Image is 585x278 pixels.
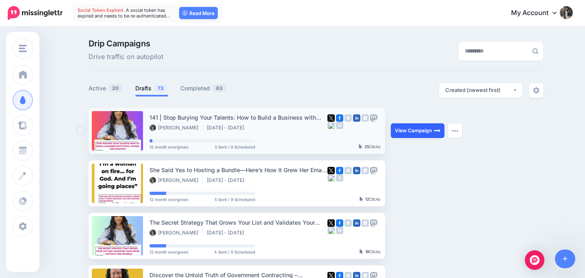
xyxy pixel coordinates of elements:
img: medium-grey-square.png [336,122,343,129]
a: Active20 [89,83,123,93]
img: linkedin-square.png [353,114,360,122]
li: [DATE] - [DATE] [207,125,248,131]
li: [PERSON_NAME] [149,125,203,131]
span: 3 Sent / 9 Scheduled [214,145,255,149]
li: [DATE] - [DATE] [207,230,248,236]
img: instagram-grey-square.png [344,114,352,122]
b: 18 [365,249,369,254]
img: mastodon-grey-square.png [370,219,377,227]
img: arrow-long-right-white.png [434,127,440,134]
li: [PERSON_NAME] [149,230,203,236]
li: [PERSON_NAME] [149,177,203,184]
div: 141 | Stop Burying Your Talents: How to Build a Business with Faith, Action, and Strategy [149,113,327,122]
img: twitter-square.png [327,167,335,174]
img: bluesky-grey-square.png [327,174,335,182]
img: medium-grey-square.png [336,227,343,234]
img: Missinglettr [8,6,63,20]
span: A social token has expired and needs to be re-authenticated… [78,7,170,19]
img: linkedin-square.png [353,219,360,227]
span: 20 [108,84,123,92]
span: 12 month evergreen [149,145,188,149]
img: twitter-square.png [327,219,335,227]
img: medium-grey-square.png [336,174,343,182]
li: [DATE] - [DATE] [207,177,248,184]
button: Created (newest first) [439,83,522,98]
img: pointer-grey-darker.png [360,249,363,254]
div: Clicks [360,197,380,202]
img: pointer-grey-darker.png [359,144,362,149]
a: Read More [179,7,218,19]
img: mastodon-grey-square.png [370,114,377,122]
a: My Account [503,3,573,23]
div: She Said Yes to Hosting a Bundle—Here’s How It Grew Her Email List and Purpose-Driven Brand [149,165,327,175]
img: google_business-grey-square.png [362,219,369,227]
img: menu.png [19,45,27,52]
span: 5 Sent / 9 Scheduled [214,197,255,201]
img: search-grey-6.png [532,48,538,54]
b: 25 [364,144,369,149]
a: View Campaign [391,123,444,138]
span: Social Token Expired. [78,7,125,13]
div: Open Intercom Messenger [525,250,544,270]
img: facebook-square.png [336,114,343,122]
img: pointer-grey-darker.png [360,197,363,201]
img: instagram-grey-square.png [344,219,352,227]
span: Drip Campaigns [89,39,163,48]
img: settings-grey.png [533,87,539,94]
img: facebook-square.png [336,219,343,227]
img: twitter-square.png [327,114,335,122]
img: dots.png [452,129,458,132]
div: Clicks [360,250,380,254]
span: 73 [154,84,168,92]
img: google_business-grey-square.png [362,114,369,122]
img: facebook-square.png [336,167,343,174]
a: Completed63 [180,83,227,93]
b: 12 [365,197,369,201]
div: Clicks [359,144,380,149]
span: 4 Sent / 9 Scheduled [214,250,255,254]
img: mastodon-grey-square.png [370,167,377,174]
span: 63 [212,84,227,92]
div: The Secret Strategy That Grows Your List and Validates Your Offer — Without Ads or Reels [149,218,327,227]
img: linkedin-square.png [353,167,360,174]
span: 12 month evergreen [149,250,188,254]
div: Created (newest first) [445,86,513,94]
img: google_business-grey-square.png [362,167,369,174]
img: bluesky-grey-square.png [327,227,335,234]
span: Drive traffic on autopilot [89,52,163,62]
a: Drafts73 [135,83,168,93]
img: instagram-grey-square.png [344,167,352,174]
span: 12 month evergreen [149,197,188,201]
img: bluesky-grey-square.png [327,122,335,129]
